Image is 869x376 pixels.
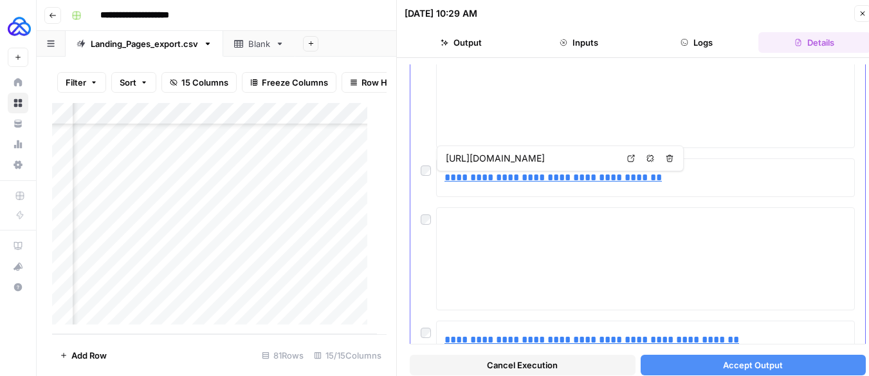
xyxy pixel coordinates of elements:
[120,76,136,89] span: Sort
[223,31,295,57] a: Blank
[8,134,28,155] a: Usage
[262,76,328,89] span: Freeze Columns
[66,31,223,57] a: Landing_Pages_export.csv
[257,345,309,366] div: 81 Rows
[342,72,416,93] button: Row Height
[8,236,28,256] a: AirOps Academy
[522,32,635,53] button: Inputs
[111,72,156,93] button: Sort
[8,10,28,42] button: Workspace: AUQ
[242,72,336,93] button: Freeze Columns
[8,15,31,38] img: AUQ Logo
[248,37,270,50] div: Blank
[309,345,387,366] div: 15/15 Columns
[8,72,28,93] a: Home
[8,93,28,113] a: Browse
[181,76,228,89] span: 15 Columns
[361,76,408,89] span: Row Height
[91,37,198,50] div: Landing_Pages_export.csv
[161,72,237,93] button: 15 Columns
[723,359,783,371] span: Accept Output
[52,345,114,366] button: Add Row
[405,32,517,53] button: Output
[405,7,477,20] div: [DATE] 10:29 AM
[8,155,28,175] a: Settings
[8,113,28,134] a: Your Data
[8,257,28,276] div: What's new?
[641,32,753,53] button: Logs
[57,72,106,93] button: Filter
[8,277,28,297] button: Help + Support
[71,349,107,362] span: Add Row
[487,359,558,371] span: Cancel Execution
[66,76,86,89] span: Filter
[641,355,866,375] button: Accept Output
[410,355,636,375] button: Cancel Execution
[8,256,28,277] button: What's new?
